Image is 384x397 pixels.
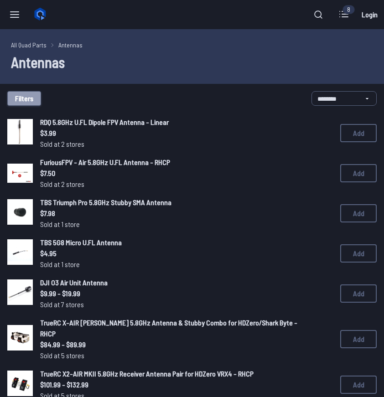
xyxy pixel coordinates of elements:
img: image [7,199,33,225]
span: Sold at 7 stores [40,299,326,310]
a: TBS Triumph Pro 5.8GHz Stubby SMA Antenna [40,197,326,208]
span: $9.99 - $19.99 [40,288,326,299]
button: Add [340,164,377,182]
button: Add [340,244,377,263]
span: TBS Triumph Pro 5.8GHz Stubby SMA Antenna [40,198,171,206]
span: TrueRC X2-AIR MKII 5.8GHz Receiver Antenna Pair for HDZero VRX4 - RHCP [40,369,254,378]
img: image [7,164,33,183]
a: Antennas [58,40,83,50]
span: Sold at 5 stores [40,350,326,361]
a: image [7,325,33,353]
a: image [7,160,33,186]
span: Sold at 1 store [40,219,326,230]
span: TBS 5G8 Micro U.FL Antenna [40,238,122,247]
a: Login [358,5,380,24]
a: DJI O3 Air Unit Antenna [40,277,326,288]
button: Add [340,376,377,394]
a: FuriousFPV - Air 5.8GHz U.FL Antenna - RHCP [40,157,326,168]
span: $101.99 - $132.99 [40,379,326,390]
a: image [7,279,33,308]
span: $7.50 [40,168,326,179]
span: RDQ 5.8GHz U.FL Dipole FPV Antenna - Linear [40,118,169,126]
span: FuriousFPV - Air 5.8GHz U.FL Antenna - RHCP [40,158,170,166]
a: TrueRC X2-AIR MKII 5.8GHz Receiver Antenna Pair for HDZero VRX4 - RHCP [40,368,326,379]
a: image [7,239,33,268]
span: Sold at 2 stores [40,179,326,190]
img: image [7,325,33,351]
span: $4.95 [40,248,326,259]
span: Sold at 2 stores [40,139,326,150]
span: Sold at 1 store [40,259,326,270]
a: All Quad Parts [11,40,47,50]
img: image [7,279,33,305]
button: Add [340,124,377,142]
button: Filters [7,91,41,106]
a: image [7,199,33,227]
a: RDQ 5.8GHz U.FL Dipole FPV Antenna - Linear [40,117,326,128]
img: image [7,119,33,144]
img: image [7,371,33,396]
span: DJI O3 Air Unit Antenna [40,278,108,287]
span: $84.99 - $89.99 [40,339,326,350]
span: TrueRC X-AIR [PERSON_NAME] 5.8GHz Antenna & Stubby Combo for HDZero/Shark Byte - RHCP [40,318,297,338]
a: image [7,119,33,147]
img: image [7,239,33,265]
button: Add [340,204,377,222]
button: Add [340,284,377,303]
button: Add [340,330,377,348]
a: TBS 5G8 Micro U.FL Antenna [40,237,326,248]
a: TrueRC X-AIR [PERSON_NAME] 5.8GHz Antenna & Stubby Combo for HDZero/Shark Byte - RHCP [40,317,326,339]
span: $7.98 [40,208,326,219]
span: $3.99 [40,128,326,139]
h1: Antennas [11,51,373,73]
div: 8 [342,5,355,14]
